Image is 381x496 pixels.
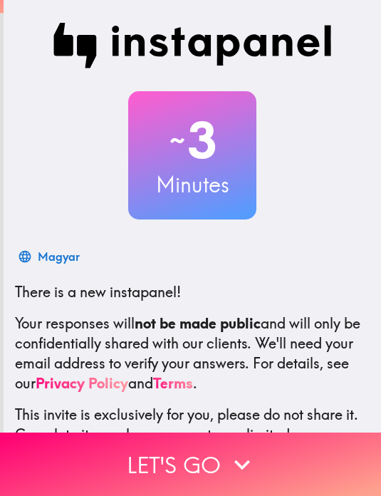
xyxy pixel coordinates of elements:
[153,374,193,392] a: Terms
[15,405,370,445] p: This invite is exclusively for you, please do not share it. Complete it soon because spots are li...
[167,119,187,162] span: ~
[38,247,80,267] div: Magyar
[128,170,256,200] h3: Minutes
[135,314,261,332] b: not be made public
[128,111,256,170] h2: 3
[36,374,128,392] a: Privacy Policy
[15,242,85,271] button: Magyar
[15,283,181,301] span: There is a new instapanel!
[53,23,332,68] img: Instapanel
[15,314,370,393] p: Your responses will and will only be confidentially shared with our clients. We'll need your emai...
